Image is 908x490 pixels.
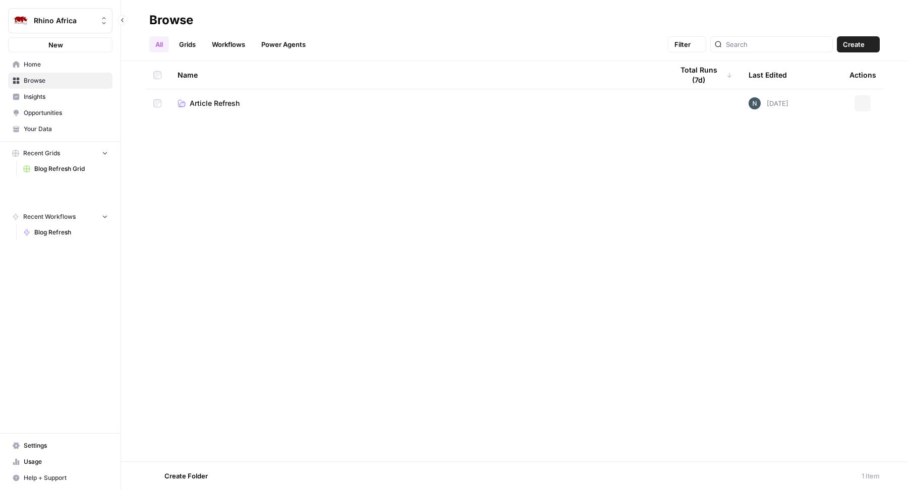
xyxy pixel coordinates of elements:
[843,39,865,49] span: Create
[34,164,108,173] span: Blog Refresh Grid
[178,61,657,89] div: Name
[24,441,108,450] span: Settings
[24,125,108,134] span: Your Data
[24,108,108,117] span: Opportunities
[178,98,657,108] a: Article Refresh
[8,105,112,121] a: Opportunities
[8,121,112,137] a: Your Data
[749,97,788,109] div: [DATE]
[837,36,880,52] button: Create
[849,61,876,89] div: Actions
[8,438,112,454] a: Settings
[674,39,691,49] span: Filter
[24,457,108,466] span: Usage
[24,473,108,482] span: Help + Support
[24,76,108,85] span: Browse
[749,61,787,89] div: Last Edited
[24,60,108,69] span: Home
[19,161,112,177] a: Blog Refresh Grid
[23,149,60,158] span: Recent Grids
[8,454,112,470] a: Usage
[255,36,312,52] a: Power Agents
[12,12,30,30] img: Rhino Africa Logo
[164,471,208,481] span: Create Folder
[668,36,706,52] button: Filter
[149,12,193,28] div: Browse
[726,39,828,49] input: Search
[24,92,108,101] span: Insights
[206,36,251,52] a: Workflows
[190,98,240,108] span: Article Refresh
[48,40,63,50] span: New
[149,36,169,52] a: All
[149,468,214,484] button: Create Folder
[34,16,95,26] span: Rhino Africa
[34,228,108,237] span: Blog Refresh
[8,89,112,105] a: Insights
[8,8,112,33] button: Workspace: Rhino Africa
[8,470,112,486] button: Help + Support
[749,97,761,109] img: mfx9qxiwvwbk9y2m949wqpoopau8
[173,36,202,52] a: Grids
[673,61,732,89] div: Total Runs (7d)
[23,212,76,221] span: Recent Workflows
[862,471,880,481] div: 1 Item
[19,224,112,240] a: Blog Refresh
[8,56,112,73] a: Home
[8,37,112,52] button: New
[8,73,112,89] a: Browse
[8,146,112,161] button: Recent Grids
[8,209,112,224] button: Recent Workflows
